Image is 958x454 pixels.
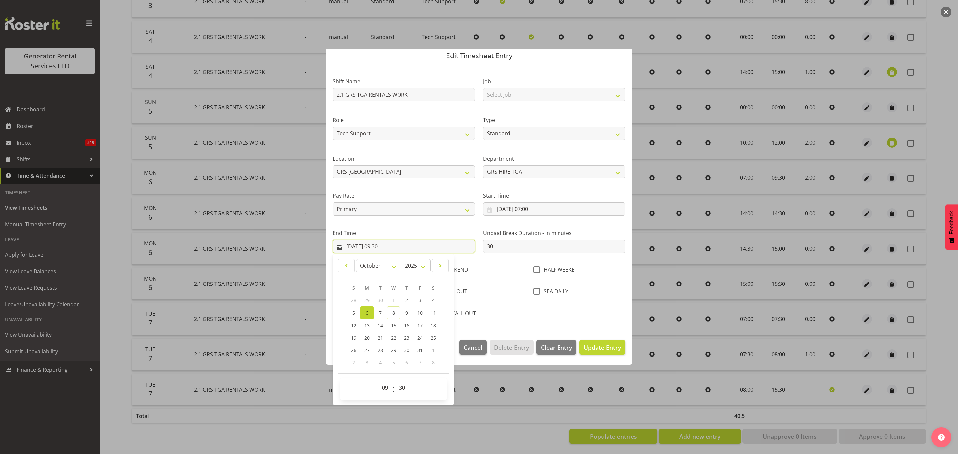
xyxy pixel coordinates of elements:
a: 17 [413,319,427,332]
span: 2 [405,297,408,303]
span: 15 [391,322,396,329]
a: 15 [387,319,400,332]
span: 21 [378,335,383,341]
span: 29 [364,297,370,303]
span: 23 [404,335,409,341]
span: 30 [404,347,409,353]
input: Unpaid Break Duration [483,240,625,253]
a: 20 [360,332,374,344]
label: Department [483,155,625,163]
span: 16 [404,322,409,329]
span: 7 [419,359,421,366]
span: HALF WEEKE [540,266,575,273]
span: 14 [378,322,383,329]
a: 16 [400,319,413,332]
span: 10 [417,310,423,316]
label: Unpaid Break Duration - in minutes [483,229,625,237]
span: Cancel [464,343,482,352]
a: 23 [400,332,413,344]
button: Feedback - Show survey [945,204,958,250]
a: 19 [347,332,360,344]
label: Job [483,77,625,85]
span: 27 [364,347,370,353]
a: 4 [427,294,440,306]
a: 18 [427,319,440,332]
span: F [419,285,421,291]
a: 22 [387,332,400,344]
span: S [352,285,355,291]
span: 24 [417,335,423,341]
span: 7 [379,310,382,316]
span: 22 [391,335,396,341]
a: 12 [347,319,360,332]
a: 8 [387,306,400,319]
a: 11 [427,306,440,319]
a: 30 [400,344,413,356]
p: Edit Timesheet Entry [333,52,625,59]
a: 10 [413,306,427,319]
span: M [365,285,369,291]
span: : [392,381,395,397]
span: 28 [351,297,356,303]
a: 3 [413,294,427,306]
span: 29 [391,347,396,353]
a: 13 [360,319,374,332]
label: Location [333,155,475,163]
span: 4 [432,297,435,303]
span: 8 [392,310,395,316]
span: UP CALL OUT [439,310,476,317]
input: Click to select... [333,240,475,253]
a: 24 [413,332,427,344]
span: 2 [352,359,355,366]
span: 1 [432,347,435,353]
a: 26 [347,344,360,356]
a: 21 [374,332,387,344]
a: 7 [374,306,387,319]
label: End Time [333,229,475,237]
span: 20 [364,335,370,341]
span: 9 [405,310,408,316]
button: Update Entry [579,340,625,355]
span: 26 [351,347,356,353]
a: 25 [427,332,440,344]
a: 14 [374,319,387,332]
span: 18 [431,322,436,329]
a: 6 [360,306,374,319]
a: 2 [400,294,413,306]
span: 1 [392,297,395,303]
span: Feedback [949,211,955,234]
label: Type [483,116,625,124]
span: 30 [378,297,383,303]
span: 4 [379,359,382,366]
span: T [379,285,382,291]
span: Delete Entry [494,343,529,352]
span: 28 [378,347,383,353]
label: Role [333,116,475,124]
span: W [391,285,396,291]
span: 6 [405,359,408,366]
span: T [405,285,408,291]
label: Shift Name [333,77,475,85]
input: Shift Name [333,88,475,101]
span: Update Entry [584,343,621,351]
span: 3 [419,297,421,303]
a: 29 [387,344,400,356]
button: Cancel [459,340,487,355]
a: 1 [387,294,400,306]
span: SEA DAILY [540,288,568,295]
span: 6 [366,310,368,316]
a: 5 [347,306,360,319]
span: 25 [431,335,436,341]
span: 19 [351,335,356,341]
a: 9 [400,306,413,319]
a: 27 [360,344,374,356]
span: 11 [431,310,436,316]
button: Delete Entry [490,340,533,355]
span: 13 [364,322,370,329]
span: 8 [432,359,435,366]
label: Start Time [483,192,625,200]
label: Pay Rate [333,192,475,200]
a: 28 [374,344,387,356]
button: Clear Entry [536,340,576,355]
span: S [432,285,435,291]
